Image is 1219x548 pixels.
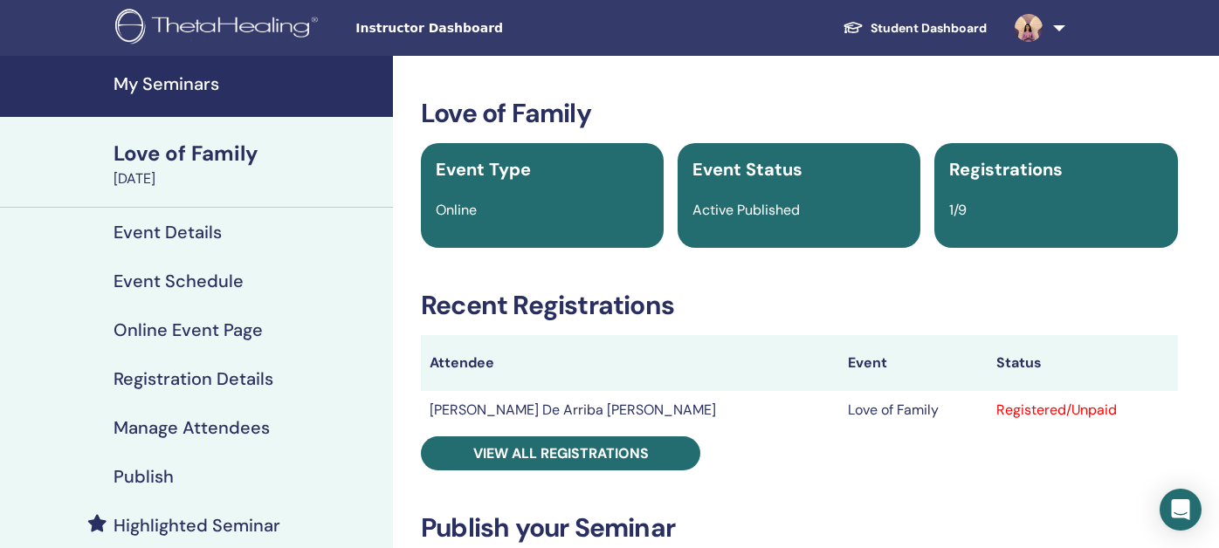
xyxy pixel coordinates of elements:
[421,98,1178,129] h3: Love of Family
[949,158,1063,181] span: Registrations
[355,19,617,38] span: Instructor Dashboard
[692,158,802,181] span: Event Status
[436,201,477,219] span: Online
[114,73,382,94] h4: My Seminars
[839,335,988,391] th: Event
[114,271,244,291] h4: Event Schedule
[1015,14,1043,42] img: default.jpg
[421,391,839,429] td: [PERSON_NAME] De Arriba [PERSON_NAME]
[949,201,967,219] span: 1/9
[473,444,649,462] span: View all registrations
[114,417,270,438] h4: Manage Attendees
[114,168,382,189] div: [DATE]
[115,9,324,48] img: logo.png
[996,400,1168,421] div: Registered/Unpaid
[421,512,1178,544] h3: Publish your Seminar
[421,290,1178,321] h3: Recent Registrations
[114,515,280,536] h4: Highlighted Seminar
[421,335,839,391] th: Attendee
[114,222,222,243] h4: Event Details
[436,158,531,181] span: Event Type
[829,12,1001,45] a: Student Dashboard
[421,436,700,470] a: View all registrations
[103,139,393,189] a: Love of Family[DATE]
[839,391,988,429] td: Love of Family
[988,335,1177,391] th: Status
[114,319,263,340] h4: Online Event Page
[1160,489,1202,531] div: Open Intercom Messenger
[692,201,800,219] span: Active Published
[114,368,273,389] h4: Registration Details
[843,20,864,35] img: graduation-cap-white.svg
[114,139,382,168] div: Love of Family
[114,466,174,487] h4: Publish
